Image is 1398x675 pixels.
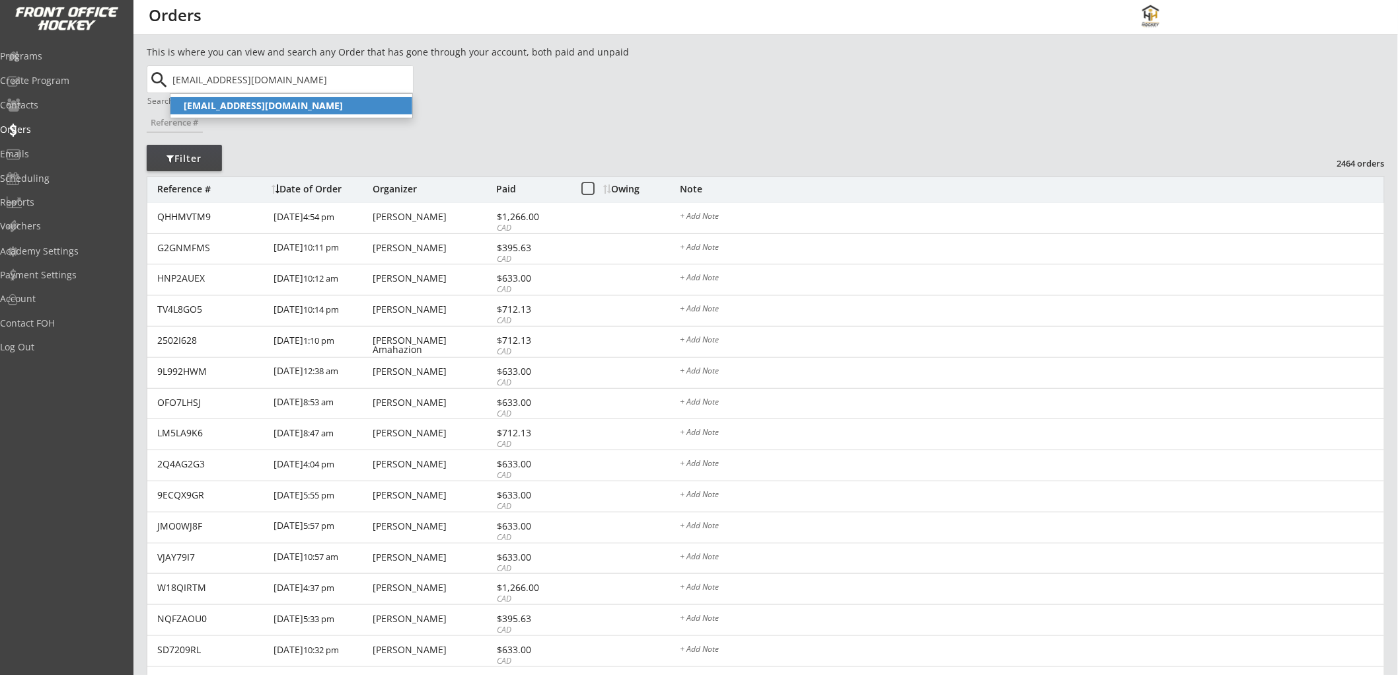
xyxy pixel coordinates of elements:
[274,419,369,449] div: [DATE]
[497,398,568,407] div: $633.00
[157,553,266,562] div: VJAY79I7
[497,594,568,605] div: CAD
[497,439,568,450] div: CAD
[157,583,266,592] div: W18QIRTM
[303,396,334,408] font: 8:53 am
[497,625,568,636] div: CAD
[1316,157,1385,169] div: 2464 orders
[272,184,369,194] div: Date of Order
[274,450,369,480] div: [DATE]
[147,97,185,105] div: Search by
[603,184,679,194] div: Owing
[680,553,1384,563] div: + Add Note
[497,553,568,562] div: $633.00
[497,470,568,481] div: CAD
[680,367,1384,377] div: + Add Note
[274,264,369,294] div: [DATE]
[170,66,413,93] input: Start typing email...
[157,428,266,438] div: LM5LA9K6
[303,458,334,470] font: 4:04 pm
[147,118,203,127] div: Reference #
[373,398,493,407] div: [PERSON_NAME]
[497,656,568,667] div: CAD
[496,184,568,194] div: Paid
[303,644,339,656] font: 10:32 pm
[497,583,568,592] div: $1,266.00
[274,296,369,325] div: [DATE]
[303,520,334,532] font: 5:57 pm
[184,99,343,112] strong: [EMAIL_ADDRESS][DOMAIN_NAME]
[274,389,369,418] div: [DATE]
[274,543,369,573] div: [DATE]
[373,522,493,531] div: [PERSON_NAME]
[157,522,266,531] div: JMO0WJ8F
[497,409,568,420] div: CAD
[157,212,266,221] div: QHHMVTM9
[303,211,334,223] font: 4:54 pm
[497,491,568,500] div: $633.00
[497,346,568,358] div: CAD
[497,284,568,296] div: CAD
[680,645,1384,656] div: + Add Note
[303,582,334,594] font: 4:37 pm
[303,365,338,377] font: 12:38 am
[680,398,1384,409] div: + Add Note
[680,274,1384,284] div: + Add Note
[274,574,369,604] div: [DATE]
[497,336,568,345] div: $712.13
[373,274,493,283] div: [PERSON_NAME]
[680,491,1384,501] div: + Add Note
[497,315,568,327] div: CAD
[303,427,334,439] font: 8:47 am
[149,69,170,91] button: search
[680,336,1384,346] div: + Add Note
[497,274,568,283] div: $633.00
[274,605,369,635] div: [DATE]
[373,305,493,314] div: [PERSON_NAME]
[680,522,1384,532] div: + Add Note
[303,489,334,501] font: 5:55 pm
[274,481,369,511] div: [DATE]
[497,428,568,438] div: $712.13
[274,203,369,233] div: [DATE]
[497,367,568,376] div: $633.00
[373,212,493,221] div: [PERSON_NAME]
[373,614,493,623] div: [PERSON_NAME]
[157,274,266,283] div: HNP2AUEX
[497,501,568,512] div: CAD
[373,336,493,354] div: [PERSON_NAME] Amahazion
[274,358,369,387] div: [DATE]
[497,563,568,575] div: CAD
[303,303,339,315] font: 10:14 pm
[373,184,493,194] div: Organizer
[157,367,266,376] div: 9L992HWM
[373,491,493,500] div: [PERSON_NAME]
[157,336,266,345] div: 2502I628
[157,614,266,623] div: NQFZAOU0
[303,551,338,563] font: 10:57 am
[373,645,493,655] div: [PERSON_NAME]
[497,223,568,234] div: CAD
[680,305,1384,315] div: + Add Note
[680,243,1384,254] div: + Add Note
[373,243,493,253] div: [PERSON_NAME]
[274,636,369,666] div: [DATE]
[373,553,493,562] div: [PERSON_NAME]
[497,532,568,543] div: CAD
[274,327,369,356] div: [DATE]
[147,46,704,59] div: This is where you can view and search any Order that has gone through your account, both paid and...
[680,212,1384,223] div: + Add Note
[373,367,493,376] div: [PERSON_NAME]
[373,428,493,438] div: [PERSON_NAME]
[680,428,1384,439] div: + Add Note
[157,459,266,469] div: 2Q4AG2G3
[497,459,568,469] div: $633.00
[497,243,568,253] div: $395.63
[680,459,1384,470] div: + Add Note
[497,645,568,655] div: $633.00
[373,583,493,592] div: [PERSON_NAME]
[497,254,568,265] div: CAD
[373,459,493,469] div: [PERSON_NAME]
[147,152,222,165] div: Filter
[680,583,1384,594] div: + Add Note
